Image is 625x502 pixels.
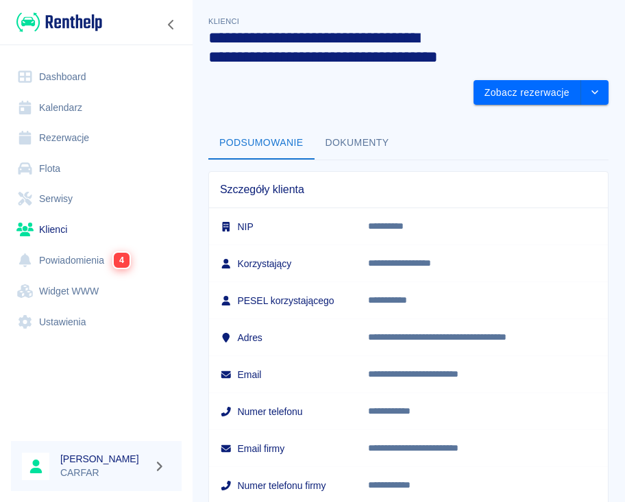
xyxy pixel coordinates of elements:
a: Powiadomienia4 [11,244,182,276]
a: Rezerwacje [11,123,182,153]
h6: Numer telefonu [220,405,346,418]
h6: NIP [220,220,346,234]
a: Renthelp logo [11,11,102,34]
h6: [PERSON_NAME] [60,452,148,466]
a: Widget WWW [11,276,182,307]
span: Szczegóły klienta [220,183,597,197]
button: Zobacz rezerwacje [474,80,581,105]
h6: Email [220,368,346,381]
button: Podsumowanie [208,127,315,160]
p: CARFAR [60,466,148,480]
a: Kalendarz [11,92,182,123]
img: Renthelp logo [16,11,102,34]
h6: Korzystający [220,257,346,271]
h6: Email firmy [220,442,346,455]
a: Flota [11,153,182,184]
a: Dashboard [11,62,182,92]
h6: PESEL korzystającego [220,294,346,308]
button: Zwiń nawigację [161,16,182,34]
button: drop-down [581,80,609,105]
h6: Adres [220,331,346,344]
a: Klienci [11,214,182,245]
span: 4 [114,253,130,268]
a: Ustawienia [11,307,182,338]
button: Dokumenty [315,127,400,160]
h6: Numer telefonu firmy [220,479,346,492]
span: Klienci [208,17,239,25]
a: Serwisy [11,184,182,214]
